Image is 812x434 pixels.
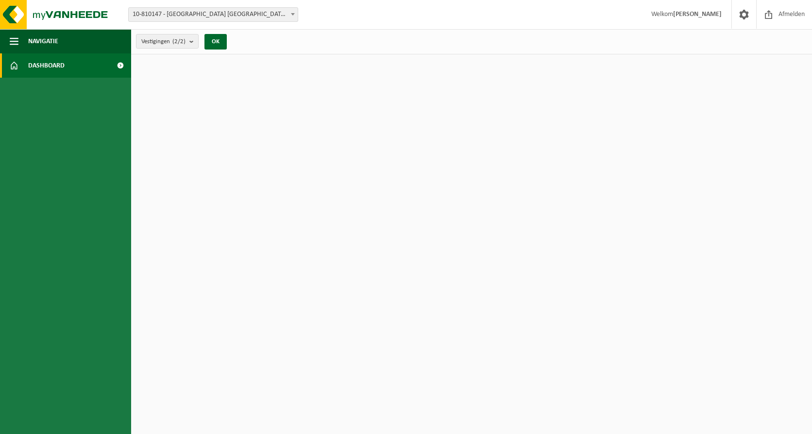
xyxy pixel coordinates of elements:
[128,7,298,22] span: 10-810147 - VAN DER VALK HOTEL ANTWERPEN NV - BORGERHOUT
[673,11,722,18] strong: [PERSON_NAME]
[129,8,298,21] span: 10-810147 - VAN DER VALK HOTEL ANTWERPEN NV - BORGERHOUT
[204,34,227,50] button: OK
[28,53,65,78] span: Dashboard
[136,34,199,49] button: Vestigingen(2/2)
[141,34,186,49] span: Vestigingen
[172,38,186,45] count: (2/2)
[28,29,58,53] span: Navigatie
